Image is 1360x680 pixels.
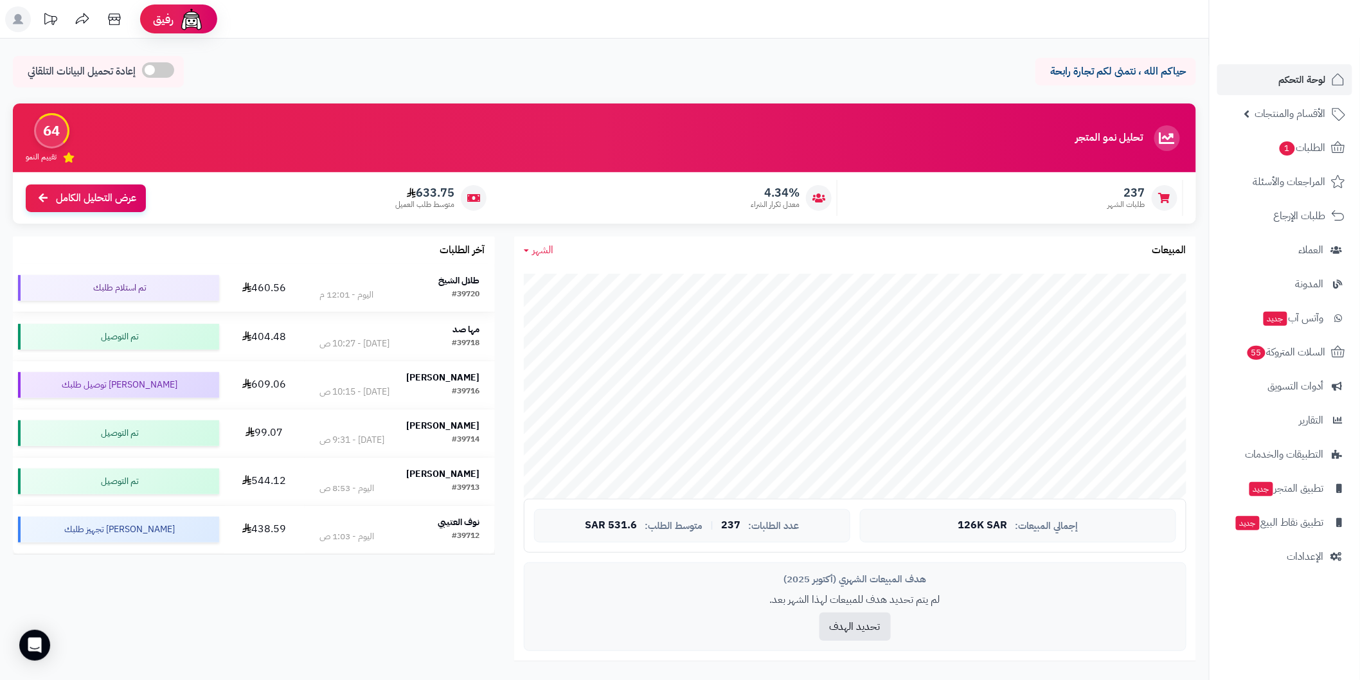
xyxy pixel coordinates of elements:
span: رفيق [153,12,174,27]
span: المراجعات والأسئلة [1253,173,1326,191]
span: 1 [1279,141,1295,156]
a: التطبيقات والخدمات [1217,439,1352,470]
div: هدف المبيعات الشهري (أكتوبر 2025) [534,573,1176,586]
span: التقارير [1300,411,1324,429]
a: تطبيق نقاط البيعجديد [1217,507,1352,538]
div: تم التوصيل [18,324,219,350]
div: [DATE] - 10:15 ص [319,386,389,398]
h3: آخر الطلبات [440,245,485,256]
div: Open Intercom Messenger [19,630,50,661]
div: [DATE] - 10:27 ص [319,337,389,350]
a: الطلبات1 [1217,132,1352,163]
div: #39713 [452,482,480,495]
span: وآتس آب [1262,309,1324,327]
td: 544.12 [224,458,305,505]
span: إجمالي المبيعات: [1015,521,1078,532]
button: تحديد الهدف [819,613,891,641]
span: معدل تكرار الشراء [751,199,800,210]
div: [PERSON_NAME] توصيل طلبك [18,372,219,398]
p: حياكم الله ، نتمنى لكم تجارة رابحة [1045,64,1186,79]
div: تم التوصيل [18,469,219,494]
span: تقييم النمو [26,152,57,163]
a: أدوات التسويق [1217,371,1352,402]
span: الطلبات [1278,139,1326,157]
span: إعادة تحميل البيانات التلقائي [28,64,136,79]
span: السلات المتروكة [1246,343,1326,361]
span: 126K SAR [958,520,1007,532]
span: 237 [1108,186,1145,200]
p: لم يتم تحديد هدف للمبيعات لهذا الشهر بعد. [534,593,1176,607]
div: تم التوصيل [18,420,219,446]
div: #39718 [452,337,480,350]
span: 531.6 SAR [585,520,637,532]
span: تطبيق نقاط البيع [1235,514,1324,532]
span: جديد [1236,516,1260,530]
strong: [PERSON_NAME] [407,371,480,384]
img: logo-2.png [1273,10,1348,37]
div: [DATE] - 9:31 ص [319,434,384,447]
a: وآتس آبجديد [1217,303,1352,334]
span: | [710,521,713,530]
span: عدد الطلبات: [748,521,799,532]
span: 633.75 [395,186,454,200]
span: تطبيق المتجر [1248,479,1324,497]
a: السلات المتروكة55 [1217,337,1352,368]
span: 4.34% [751,186,800,200]
a: طلبات الإرجاع [1217,201,1352,231]
span: جديد [1249,482,1273,496]
img: ai-face.png [179,6,204,32]
div: اليوم - 1:03 ص [319,530,374,543]
td: 438.59 [224,506,305,553]
div: #39716 [452,386,480,398]
strong: طلال الشيخ [439,274,480,287]
div: اليوم - 8:53 ص [319,482,374,495]
div: #39712 [452,530,480,543]
a: تحديثات المنصة [34,6,66,35]
a: العملاء [1217,235,1352,265]
div: #39720 [452,289,480,301]
span: الإعدادات [1287,548,1324,566]
span: العملاء [1299,241,1324,259]
strong: [PERSON_NAME] [407,467,480,481]
a: لوحة التحكم [1217,64,1352,95]
a: المدونة [1217,269,1352,300]
span: المدونة [1296,275,1324,293]
a: الإعدادات [1217,541,1352,572]
div: تم استلام طلبك [18,275,219,301]
span: 55 [1247,345,1266,360]
span: طلبات الشهر [1108,199,1145,210]
span: 237 [721,520,740,532]
a: تطبيق المتجرجديد [1217,473,1352,504]
strong: [PERSON_NAME] [407,419,480,433]
span: التطبيقات والخدمات [1246,445,1324,463]
a: الشهر [524,243,554,258]
span: الأقسام والمنتجات [1255,105,1326,123]
strong: مها صد [453,323,480,336]
a: التقارير [1217,405,1352,436]
a: المراجعات والأسئلة [1217,166,1352,197]
td: 404.48 [224,313,305,361]
span: متوسط الطلب: [645,521,702,532]
span: طلبات الإرجاع [1274,207,1326,225]
div: [PERSON_NAME] تجهيز طلبك [18,517,219,542]
td: 460.56 [224,264,305,312]
strong: نوف العتيبي [438,515,480,529]
h3: تحليل نمو المتجر [1076,132,1143,144]
div: اليوم - 12:01 م [319,289,373,301]
span: متوسط طلب العميل [395,199,454,210]
a: عرض التحليل الكامل [26,184,146,212]
span: أدوات التسويق [1268,377,1324,395]
div: #39714 [452,434,480,447]
span: لوحة التحكم [1279,71,1326,89]
h3: المبيعات [1152,245,1186,256]
td: 609.06 [224,361,305,409]
span: الشهر [533,242,554,258]
span: عرض التحليل الكامل [56,191,136,206]
span: جديد [1264,312,1287,326]
td: 99.07 [224,409,305,457]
